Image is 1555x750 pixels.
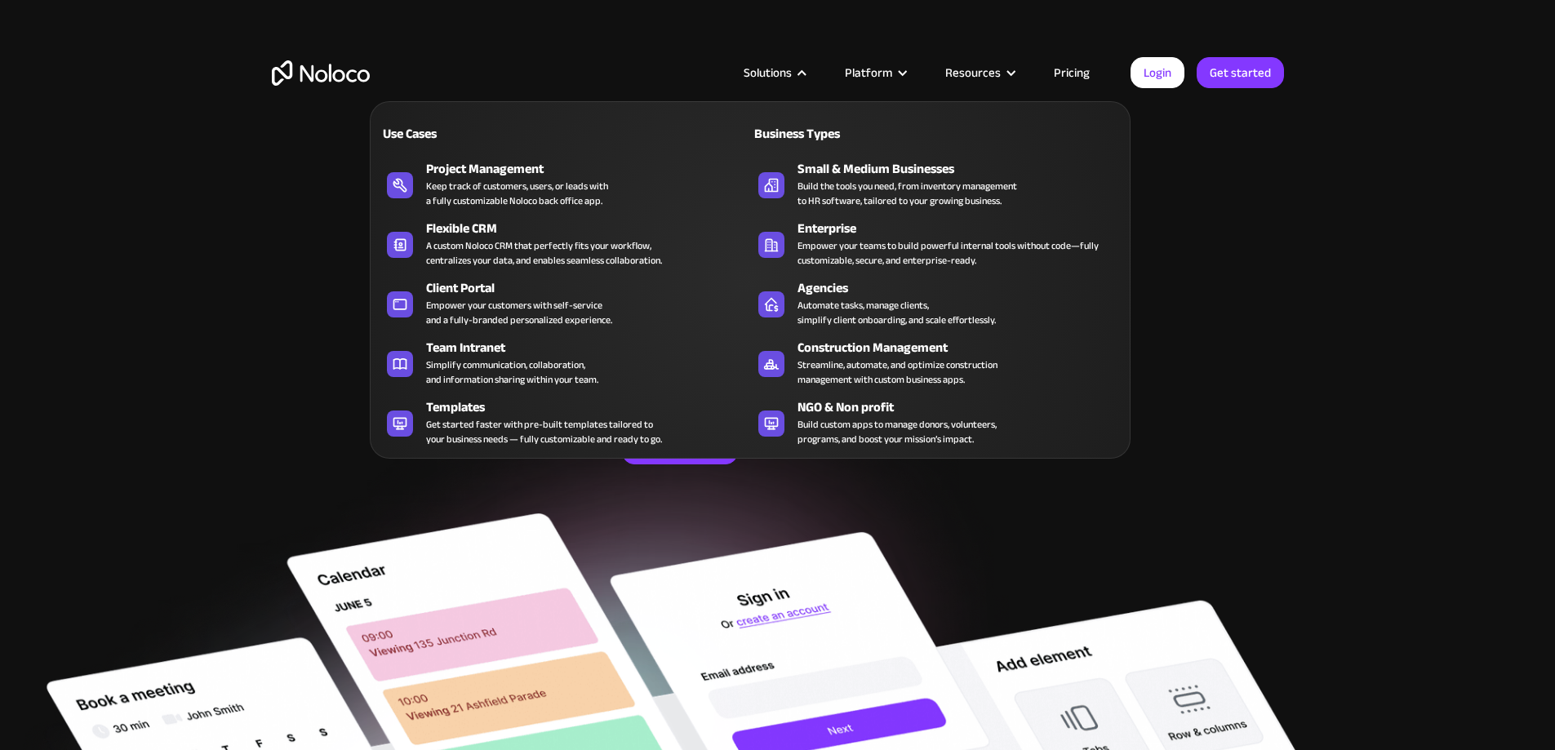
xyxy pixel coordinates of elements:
[379,215,750,271] a: Flexible CRMA custom Noloco CRM that perfectly fits your workflow,centralizes your data, and enab...
[426,179,608,208] div: Keep track of customers, users, or leads with a fully customizable Noloco back office app.
[379,114,750,152] a: Use Cases
[426,159,758,179] div: Project Management
[370,78,1131,459] nav: Solutions
[379,335,750,390] a: Team IntranetSimplify communication, collaboration,and information sharing within your team.
[797,357,997,387] div: Streamline, automate, and optimize construction management with custom business apps.
[797,278,1129,298] div: Agencies
[426,338,758,357] div: Team Intranet
[797,219,1129,238] div: Enterprise
[426,417,662,446] div: Get started faster with pre-built templates tailored to your business needs — fully customizable ...
[426,219,758,238] div: Flexible CRM
[426,298,612,327] div: Empower your customers with self-service and a fully-branded personalized experience.
[750,156,1122,211] a: Small & Medium BusinessesBuild the tools you need, from inventory managementto HR software, tailo...
[1197,57,1284,88] a: Get started
[379,394,750,450] a: TemplatesGet started faster with pre-built templates tailored toyour business needs — fully custo...
[797,179,1017,208] div: Build the tools you need, from inventory management to HR software, tailored to your growing busi...
[744,62,792,83] div: Solutions
[750,335,1122,390] a: Construction ManagementStreamline, automate, and optimize constructionmanagement with custom busi...
[750,114,1122,152] a: Business Types
[379,275,750,331] a: Client PortalEmpower your customers with self-serviceand a fully-branded personalized experience.
[945,62,1001,83] div: Resources
[750,124,929,144] div: Business Types
[750,215,1122,271] a: EnterpriseEmpower your teams to build powerful internal tools without code—fully customizable, se...
[723,62,824,83] div: Solutions
[426,357,598,387] div: Simplify communication, collaboration, and information sharing within your team.
[1033,62,1110,83] a: Pricing
[426,278,758,298] div: Client Portal
[797,417,997,446] div: Build custom apps to manage donors, volunteers, programs, and boost your mission’s impact.
[379,156,750,211] a: Project ManagementKeep track of customers, users, or leads witha fully customizable Noloco back o...
[272,60,370,86] a: home
[824,62,925,83] div: Platform
[750,394,1122,450] a: NGO & Non profitBuild custom apps to manage donors, volunteers,programs, and boost your mission’s...
[797,159,1129,179] div: Small & Medium Businesses
[797,338,1129,357] div: Construction Management
[426,238,662,268] div: A custom Noloco CRM that perfectly fits your workflow, centralizes your data, and enables seamles...
[750,275,1122,331] a: AgenciesAutomate tasks, manage clients,simplify client onboarding, and scale effortlessly.
[845,62,892,83] div: Platform
[797,298,996,327] div: Automate tasks, manage clients, simplify client onboarding, and scale effortlessly.
[925,62,1033,83] div: Resources
[1131,57,1184,88] a: Login
[379,124,558,144] div: Use Cases
[797,238,1113,268] div: Empower your teams to build powerful internal tools without code—fully customizable, secure, and ...
[797,397,1129,417] div: NGO & Non profit
[426,397,758,417] div: Templates
[272,168,1284,299] h2: Business Apps for Teams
